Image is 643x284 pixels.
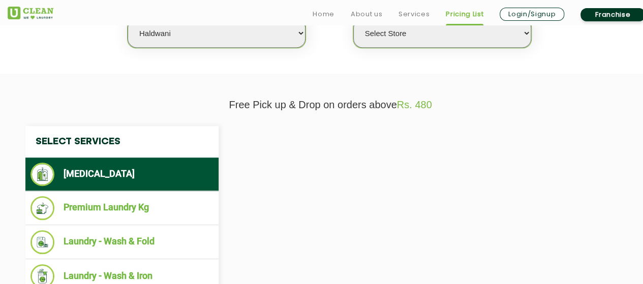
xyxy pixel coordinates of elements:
[8,7,53,19] img: UClean Laundry and Dry Cleaning
[399,8,430,20] a: Services
[397,99,432,110] span: Rs. 480
[30,163,213,186] li: [MEDICAL_DATA]
[30,196,213,220] li: Premium Laundry Kg
[446,8,483,20] a: Pricing List
[30,196,54,220] img: Premium Laundry Kg
[30,230,54,254] img: Laundry - Wash & Fold
[30,230,213,254] li: Laundry - Wash & Fold
[30,163,54,186] img: Dry Cleaning
[500,8,564,21] a: Login/Signup
[313,8,334,20] a: Home
[351,8,382,20] a: About us
[25,126,219,157] h4: Select Services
